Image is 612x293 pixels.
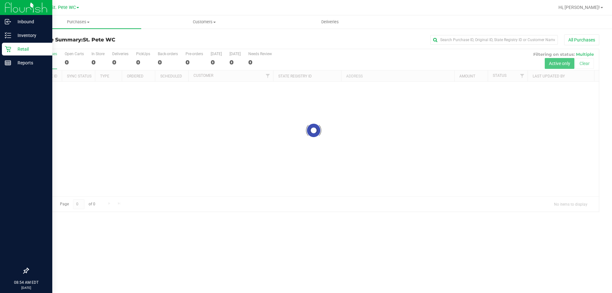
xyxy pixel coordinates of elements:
[5,60,11,66] inline-svg: Reports
[11,59,49,67] p: Reports
[11,32,49,39] p: Inventory
[5,46,11,52] inline-svg: Retail
[3,280,49,285] p: 08:54 AM EDT
[267,15,393,29] a: Deliveries
[11,18,49,26] p: Inbound
[558,5,600,10] span: Hi, [PERSON_NAME]!
[5,18,11,25] inline-svg: Inbound
[141,15,267,29] a: Customers
[564,34,599,45] button: All Purchases
[83,37,115,43] span: St. Pete WC
[5,32,11,39] inline-svg: Inventory
[51,5,76,10] span: St. Pete WC
[313,19,347,25] span: Deliveries
[15,19,141,25] span: Purchases
[15,15,141,29] a: Purchases
[142,19,267,25] span: Customers
[3,285,49,290] p: [DATE]
[11,45,49,53] p: Retail
[430,35,558,45] input: Search Purchase ID, Original ID, State Registry ID or Customer Name...
[28,37,218,43] h3: Purchase Summary:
